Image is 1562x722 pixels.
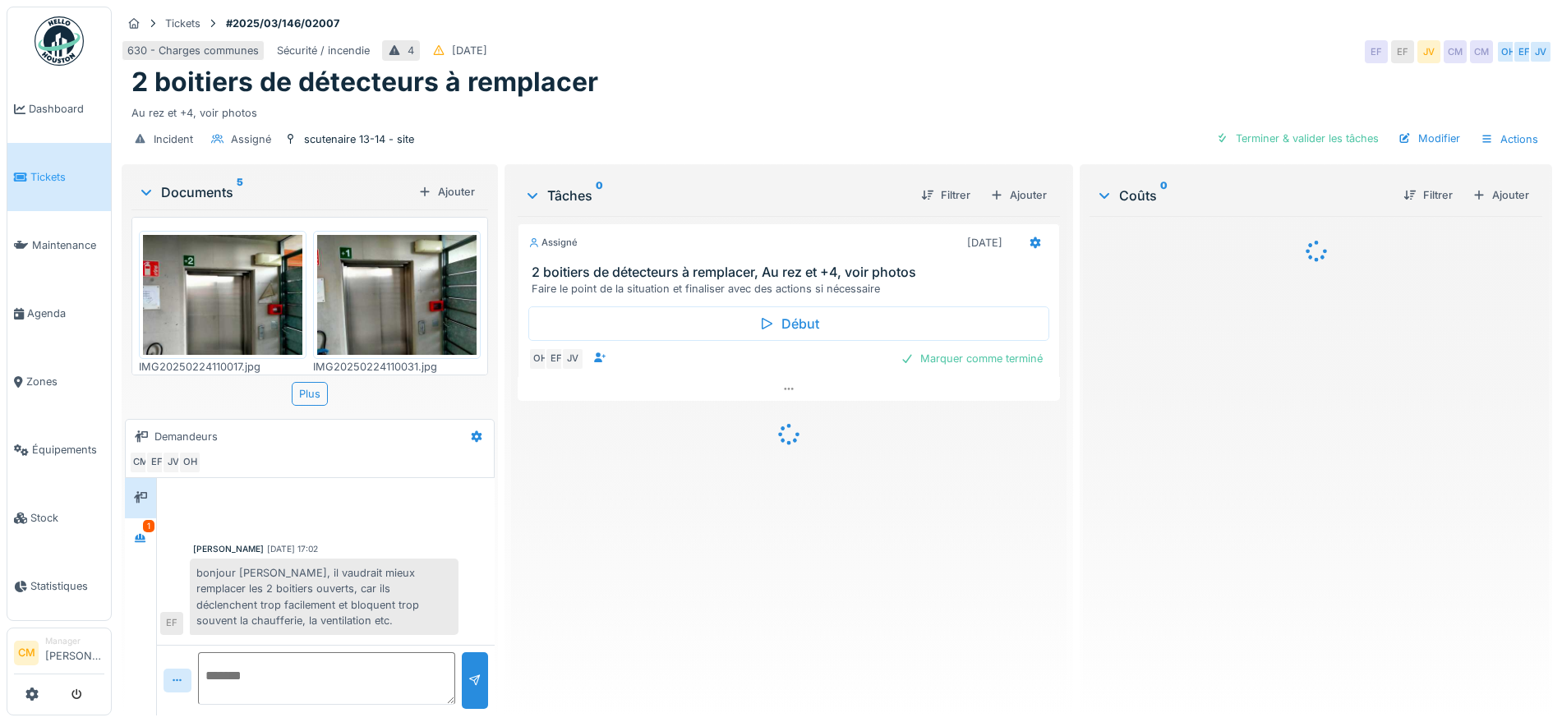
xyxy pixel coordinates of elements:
[528,347,551,370] div: OH
[528,236,578,250] div: Assigné
[45,635,104,647] div: Manager
[32,237,104,253] span: Maintenance
[14,641,39,665] li: CM
[1210,127,1385,149] div: Terminer & valider les tâches
[1513,40,1536,63] div: EF
[1096,186,1390,205] div: Coûts
[45,635,104,670] li: [PERSON_NAME]
[408,43,414,58] div: 4
[412,181,482,203] div: Ajouter
[7,484,111,552] a: Stock
[27,306,104,321] span: Agenda
[145,451,168,474] div: EF
[160,612,183,635] div: EF
[7,552,111,620] a: Statistiques
[267,543,318,555] div: [DATE] 17:02
[1529,40,1552,63] div: JV
[154,131,193,147] div: Incident
[1391,40,1414,63] div: EF
[138,182,412,202] div: Documents
[162,451,185,474] div: JV
[1160,186,1168,205] sup: 0
[237,182,243,202] sup: 5
[178,451,201,474] div: OH
[32,442,104,458] span: Équipements
[193,543,264,555] div: [PERSON_NAME]
[30,169,104,185] span: Tickets
[984,184,1053,206] div: Ajouter
[14,635,104,674] a: CM Manager[PERSON_NAME]
[129,451,152,474] div: CM
[26,374,104,389] span: Zones
[7,279,111,347] a: Agenda
[915,184,977,206] div: Filtrer
[139,359,306,375] div: IMG20250224110017.jpg
[524,186,908,205] div: Tâches
[1392,127,1467,149] div: Modifier
[532,281,1053,297] div: Faire le point de la situation et finaliser avec des actions si nécessaire
[967,235,1002,251] div: [DATE]
[292,382,328,406] div: Plus
[1417,40,1440,63] div: JV
[894,347,1049,370] div: Marquer comme terminé
[545,347,568,370] div: EF
[29,101,104,117] span: Dashboard
[1470,40,1493,63] div: CM
[35,16,84,66] img: Badge_color-CXgf-gQk.svg
[1473,127,1546,151] div: Actions
[143,235,302,355] img: frugpi9wpmk3hip001mgrhlstuqh
[1365,40,1388,63] div: EF
[304,131,414,147] div: scutenaire 13-14 - site
[452,43,487,58] div: [DATE]
[1496,40,1519,63] div: OH
[131,99,1542,121] div: Au rez et +4, voir photos
[1444,40,1467,63] div: CM
[219,16,346,31] strong: #2025/03/146/02007
[30,578,104,594] span: Statistiques
[1466,184,1536,206] div: Ajouter
[313,359,481,375] div: IMG20250224110031.jpg
[231,131,271,147] div: Assigné
[190,559,458,635] div: bonjour [PERSON_NAME], il vaudrait mieux remplacer les 2 boitiers ouverts, car ils déclenchent tr...
[7,347,111,416] a: Zones
[143,520,154,532] div: 1
[1397,184,1459,206] div: Filtrer
[7,416,111,484] a: Équipements
[532,264,1053,280] h3: 2 boitiers de détecteurs à remplacer, Au rez et +4, voir photos
[7,143,111,211] a: Tickets
[30,510,104,526] span: Stock
[528,306,1049,341] div: Début
[154,429,218,444] div: Demandeurs
[7,75,111,143] a: Dashboard
[165,16,200,31] div: Tickets
[277,43,370,58] div: Sécurité / incendie
[317,235,477,355] img: 4upz8j9nk1xs8dezi5kj3ad3elj7
[596,186,603,205] sup: 0
[7,211,111,279] a: Maintenance
[127,43,259,58] div: 630 - Charges communes
[131,67,598,98] h1: 2 boitiers de détecteurs à remplacer
[561,347,584,370] div: JV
